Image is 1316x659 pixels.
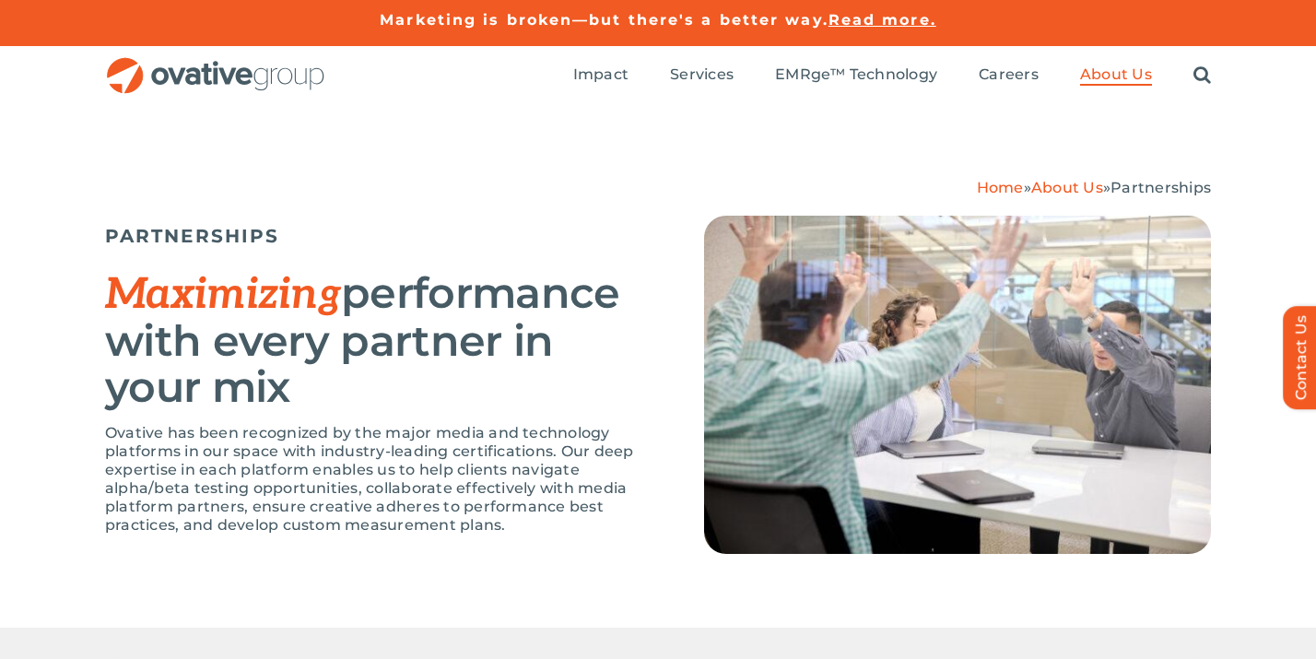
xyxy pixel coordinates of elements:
span: About Us [1080,65,1152,84]
a: OG_Full_horizontal_RGB [105,55,326,73]
a: Marketing is broken—but there's a better way. [380,11,828,29]
h5: PARTNERSHIPS [105,225,658,247]
a: Read more. [828,11,936,29]
a: Careers [979,65,1039,86]
span: Impact [573,65,629,84]
a: About Us [1031,179,1103,196]
a: Search [1193,65,1211,86]
a: Services [670,65,734,86]
span: » » [977,179,1211,196]
span: Services [670,65,734,84]
a: EMRge™ Technology [775,65,937,86]
p: Ovative has been recognized by the major media and technology platforms in our space with industr... [105,424,658,535]
a: Impact [573,65,629,86]
h2: performance with every partner in your mix [105,270,658,410]
img: Careers Collage 8 [704,216,1211,554]
a: About Us [1080,65,1152,86]
span: Careers [979,65,1039,84]
span: EMRge™ Technology [775,65,937,84]
a: Home [977,179,1024,196]
nav: Menu [573,46,1211,105]
span: Partnerships [1110,179,1211,196]
em: Maximizing [105,269,341,321]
